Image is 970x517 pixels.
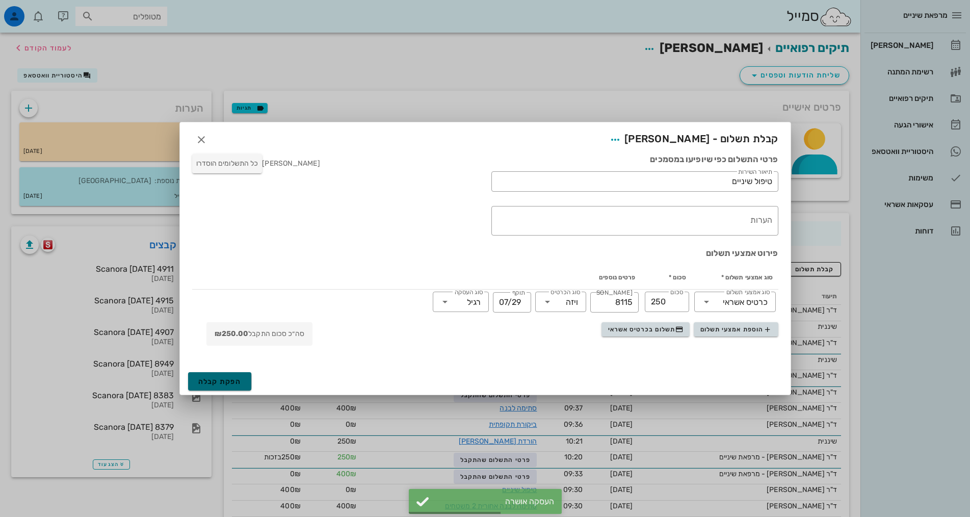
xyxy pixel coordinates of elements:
[188,372,252,391] button: הפקת קבלה
[670,289,683,296] label: סכום
[700,325,772,333] span: הוספת אמצעי תשלום
[215,329,249,338] strong: ₪250.00
[566,298,578,307] div: ויזה
[196,159,258,168] span: כל התשלומים הוסדרו
[434,497,554,506] div: העסקה אושרה
[454,289,483,296] label: סוג העסקה
[596,289,633,297] label: [PERSON_NAME]׳ כרטיס
[198,377,242,386] span: הפקת קבלה
[213,265,641,290] th: פרטים נוספים
[606,131,778,149] span: קבלת תשלום - [PERSON_NAME]
[723,298,768,307] div: כרטיס אשראי
[512,289,525,297] label: תוקף
[608,325,684,333] span: תשלום בכרטיס אשראי
[726,289,770,296] label: סוג אמצעי תשלום
[535,292,586,312] div: סוג הכרטיסויזה
[433,292,489,312] div: סוג העסקהרגיל
[738,168,772,176] label: תיאור השירות
[601,322,690,337] button: תשלום בכרטיס אשראי
[550,289,580,296] label: סוג הכרטיס
[192,154,320,177] div: [PERSON_NAME]
[206,322,312,346] div: סה״כ סכום התקבל
[467,298,481,307] div: רגיל
[192,248,778,259] h3: פירוט אמצעי תשלום
[641,265,692,290] th: סכום *
[694,292,776,312] div: סוג אמצעי תשלוםכרטיס אשראי
[692,265,778,290] th: סוג אמצעי תשלום *
[491,154,778,165] h3: פרטי התשלום כפי שיופיעו במסמכים
[694,322,778,337] button: הוספת אמצעי תשלום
